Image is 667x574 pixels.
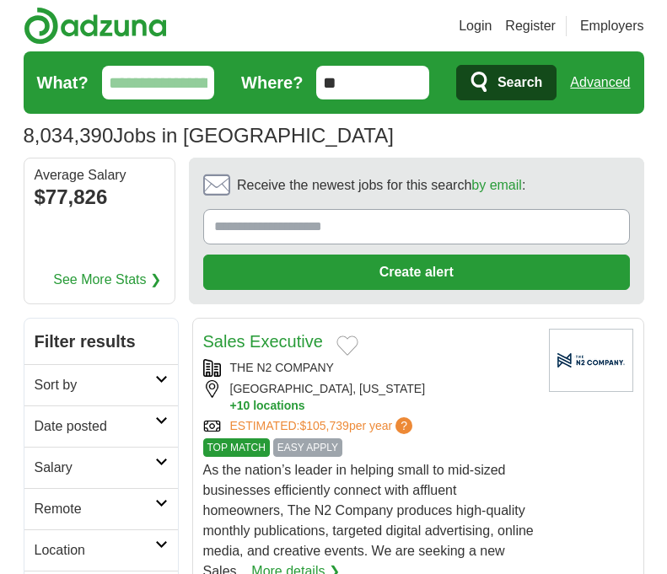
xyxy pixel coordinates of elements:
a: Sort by [24,364,178,405]
button: Search [456,65,557,100]
a: Employers [580,16,644,36]
a: See More Stats ❯ [53,270,161,290]
a: Date posted [24,405,178,447]
h2: Location [35,540,155,561]
button: Create alert [203,255,630,290]
label: What? [37,70,89,95]
span: ? [395,417,412,434]
button: +10 locations [230,398,535,414]
span: $105,739 [299,419,348,432]
h1: Jobs in [GEOGRAPHIC_DATA] [24,124,394,147]
div: [GEOGRAPHIC_DATA], [US_STATE] [203,380,535,414]
a: Salary [24,447,178,488]
span: Receive the newest jobs for this search : [237,175,525,196]
a: ESTIMATED:$105,739per year? [230,417,417,435]
img: Company logo [549,329,633,392]
a: Location [24,529,178,571]
div: $77,826 [35,182,164,212]
span: + [230,398,237,414]
img: Adzuna logo [24,7,167,45]
a: Sales Executive [203,332,323,351]
h2: Filter results [24,319,178,364]
span: TOP MATCH [203,438,270,457]
a: Remote [24,488,178,529]
button: Add to favorite jobs [336,335,358,356]
div: Average Salary [35,169,164,182]
h2: Remote [35,499,155,519]
h2: Date posted [35,416,155,437]
span: Search [498,66,542,99]
a: Login [459,16,492,36]
h2: Salary [35,458,155,478]
span: 8,034,390 [24,121,114,151]
a: by email [471,178,522,192]
div: THE N2 COMPANY [203,359,535,377]
a: Register [505,16,556,36]
h2: Sort by [35,375,155,395]
label: Where? [241,70,303,95]
span: EASY APPLY [273,438,342,457]
a: Advanced [570,66,630,99]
